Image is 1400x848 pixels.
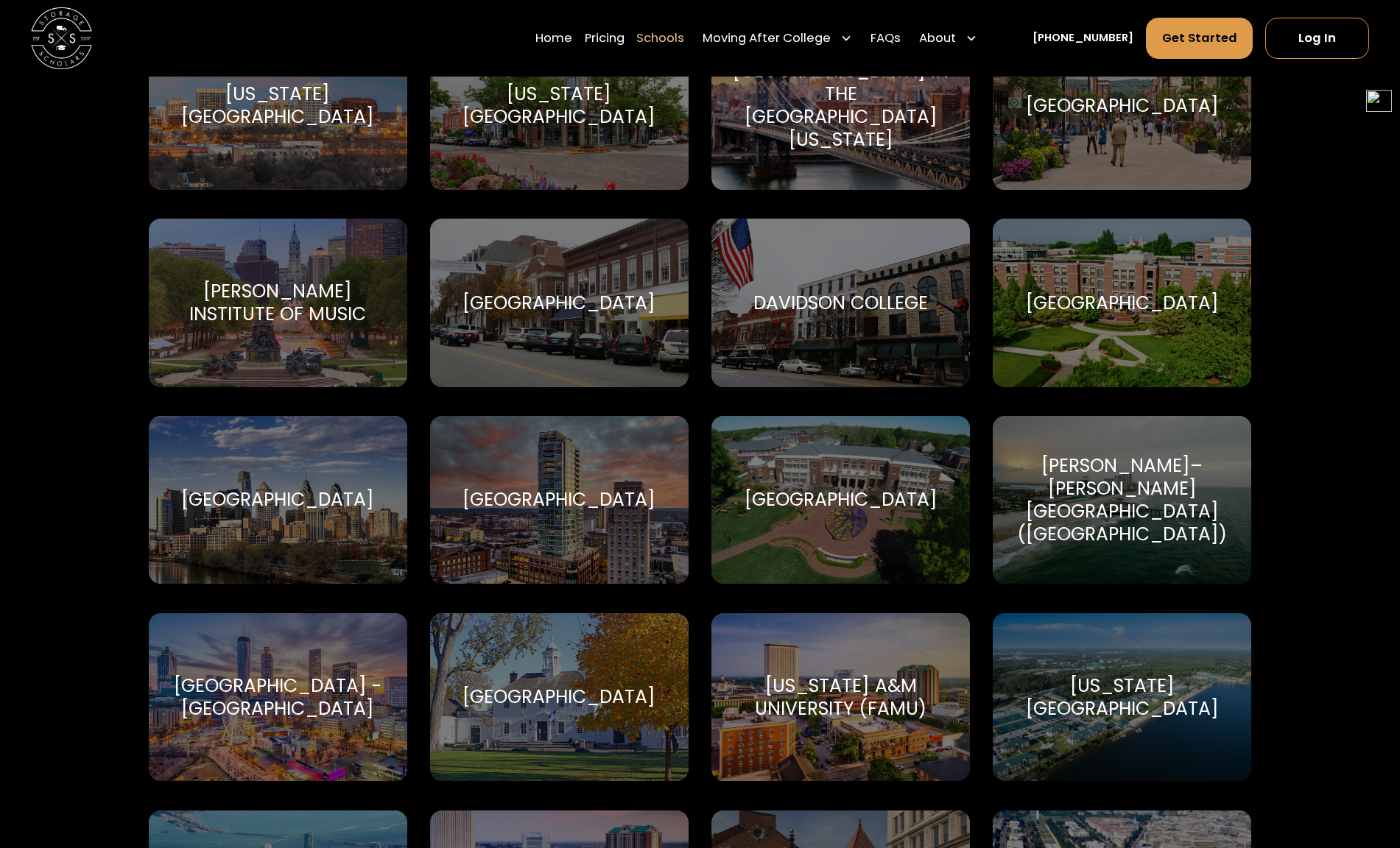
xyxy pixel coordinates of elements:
div: [GEOGRAPHIC_DATA] in the [GEOGRAPHIC_DATA][US_STATE] [730,60,951,152]
div: [GEOGRAPHIC_DATA] [462,488,655,511]
a: FAQs [870,17,901,60]
div: Moving After College [697,17,859,60]
a: Go to selected school [993,613,1251,782]
div: [GEOGRAPHIC_DATA] [1026,291,1219,314]
a: Get Started [1146,18,1253,59]
a: Pricing [585,17,625,60]
a: Go to selected school [711,416,970,584]
div: [US_STATE][GEOGRAPHIC_DATA] [1011,674,1233,720]
a: [PHONE_NUMBER] [1033,30,1133,46]
a: Go to selected school [149,416,407,584]
div: [GEOGRAPHIC_DATA] [181,488,374,511]
a: Go to selected school [149,613,407,782]
div: [GEOGRAPHIC_DATA] [462,291,655,314]
a: Go to selected school [430,416,689,584]
div: [GEOGRAPHIC_DATA] [1026,94,1219,117]
div: [PERSON_NAME] Institute of Music [167,280,389,325]
div: About [913,17,984,60]
a: Go to selected school [711,219,970,387]
a: Go to selected school [430,219,689,387]
a: Go to selected school [430,613,689,782]
div: Moving After College [703,29,831,48]
div: About [919,29,956,48]
a: Home [535,17,572,60]
a: Go to selected school [711,21,970,190]
div: [US_STATE] A&M University (FAMU) [730,674,951,720]
a: Go to selected school [993,416,1251,584]
div: [GEOGRAPHIC_DATA] [462,685,655,708]
a: Go to selected school [711,613,970,782]
div: [GEOGRAPHIC_DATA] - [GEOGRAPHIC_DATA] [167,674,389,720]
div: [US_STATE][GEOGRAPHIC_DATA] [449,82,670,128]
img: Storage Scholars main logo [31,7,92,68]
div: [PERSON_NAME]–[PERSON_NAME][GEOGRAPHIC_DATA] ([GEOGRAPHIC_DATA]) [1011,454,1233,546]
div: Davidson College [753,291,928,314]
a: Go to selected school [993,219,1251,387]
div: [US_STATE][GEOGRAPHIC_DATA] [167,82,389,128]
img: logoController.png [1366,90,1392,112]
a: Go to selected school [149,21,407,190]
a: Go to selected school [993,21,1251,190]
a: Go to selected school [430,21,689,190]
a: Schools [636,17,684,60]
div: [GEOGRAPHIC_DATA] [745,488,938,511]
a: Go to selected school [149,219,407,387]
a: Log In [1265,18,1369,59]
